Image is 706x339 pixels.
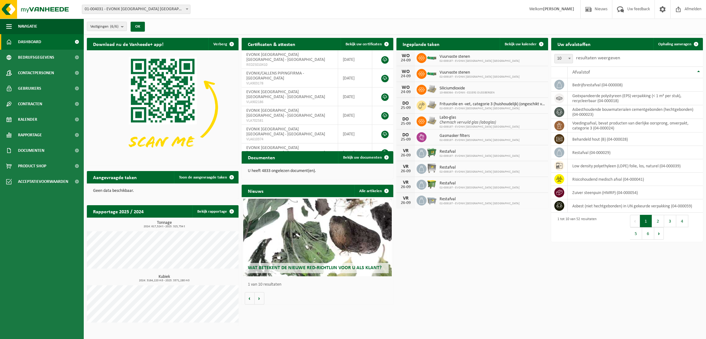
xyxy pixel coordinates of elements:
h2: Ingeplande taken [396,38,446,50]
span: Contracten [18,96,42,112]
span: Toon de aangevraagde taken [179,175,227,179]
td: [DATE] [338,50,373,69]
span: EVONIK [GEOGRAPHIC_DATA] [GEOGRAPHIC_DATA] - [GEOGRAPHIC_DATA] [246,108,325,118]
span: VLA903178 [246,81,333,86]
h3: Kubiek [90,275,239,282]
span: 01-004031 - EVONIK ANTWERPEN NV - ANTWERPEN [82,5,190,14]
span: VLA610374 [246,137,333,142]
span: 02-009197 - EVONIK [GEOGRAPHIC_DATA] [GEOGRAPHIC_DATA] [440,170,520,174]
i: Chemisch vervuild glas (laboglas) [440,120,496,125]
a: Ophaling aanvragen [653,38,702,50]
button: Previous [630,215,640,227]
button: 2 [652,215,664,227]
div: 25-09 [400,106,412,110]
div: WO [400,53,412,58]
td: bedrijfsrestafval (04-000008) [568,78,703,92]
h3: Tonnage [90,221,239,228]
span: Labo-glas [440,115,520,120]
button: OK [131,22,145,32]
img: WB-0660-HPE-GN-01 [427,147,437,158]
a: Wat betekent de nieuwe RED-richtlijn voor u als klant? [243,199,392,276]
h2: Documenten [242,151,281,163]
span: 2024: 617,524 t - 2025: 325,754 t [90,225,239,228]
td: geëxpandeerde polystyreen (EPS) verpakking (< 1 m² per stuk), recycleerbaar (04-000018) [568,92,703,105]
span: Kalender [18,112,37,127]
span: Wat betekent de nieuwe RED-richtlijn voor u als klant? [248,265,382,270]
span: VLA902186 [246,100,333,105]
td: [DATE] [338,106,373,125]
span: Frituurolie en -vet, categorie 3 (huishoudelijk) (ongeschikt voor vergisting) [440,102,545,107]
button: Volgende [255,292,264,305]
span: 02-009197 - EVONIK [GEOGRAPHIC_DATA] [GEOGRAPHIC_DATA] [440,154,520,158]
div: VR [400,180,412,185]
div: 26-09 [400,185,412,189]
button: Vestigingen(6/6) [87,22,127,31]
div: 25-09 [400,122,412,126]
span: Navigatie [18,19,37,34]
div: DO [400,133,412,138]
h2: Rapportage 2025 / 2024 [87,205,150,217]
count: (6/6) [110,25,118,29]
span: Restafval [440,149,520,154]
img: WB-1100-HPE-GN-50 [427,179,437,189]
div: DO [400,117,412,122]
span: Siliciumdioxide [440,86,494,91]
span: Bekijk uw certificaten [346,42,382,46]
button: 4 [676,215,688,227]
label: resultaten weergeven [576,56,620,61]
div: 24-09 [400,90,412,94]
div: 25-09 [400,138,412,142]
h2: Certificaten & attesten [242,38,302,50]
button: 6 [642,227,654,240]
td: behandeld hout (B) (04-000028) [568,133,703,146]
p: U heeft 4833 ongelezen document(en). [248,169,387,173]
td: [DATE] [338,125,373,143]
span: Vuurvaste stenen [440,70,520,75]
div: VR [400,196,412,201]
p: 1 van 10 resultaten [248,282,390,287]
span: Dashboard [18,34,41,50]
button: Next [654,227,664,240]
div: WO [400,69,412,74]
a: Bekijk uw certificaten [341,38,393,50]
span: RED25010410 [246,62,333,67]
img: LP-PA-00000-WDN-11 [427,84,437,94]
span: EVONIK/CALLENS PIPINGFIRMA - [GEOGRAPHIC_DATA] [246,71,304,81]
h2: Aangevraagde taken [87,171,143,183]
span: 10 [555,54,573,63]
img: WB-1100-GAL-GY-04 [427,163,437,174]
td: [DATE] [338,143,373,162]
span: 02-009197 - EVONIK [GEOGRAPHIC_DATA] [GEOGRAPHIC_DATA] [440,202,520,206]
span: VLA702581 [246,118,333,123]
span: 02-009197 - EVONIK [GEOGRAPHIC_DATA] [GEOGRAPHIC_DATA] [440,125,520,129]
button: 5 [630,227,642,240]
img: WB-2500-GAL-GY-01 [427,195,437,205]
div: VR [400,164,412,169]
span: Ophaling aanvragen [658,42,691,46]
span: Acceptatievoorwaarden [18,174,68,189]
td: voedingsafval, bevat producten van dierlijke oorsprong, onverpakt, categorie 3 (04-000024) [568,119,703,133]
span: Product Shop [18,158,46,174]
div: 26-09 [400,201,412,205]
p: Geen data beschikbaar. [93,189,232,193]
td: zuiver steenpuin (HMRP) (04-000054) [568,186,703,199]
span: 02-009197 - EVONIK [GEOGRAPHIC_DATA] [GEOGRAPHIC_DATA] [440,107,545,111]
button: 1 [640,215,652,227]
span: 02-009197 - EVONIK [GEOGRAPHIC_DATA] [GEOGRAPHIC_DATA] [440,186,520,190]
span: 02-009197 - EVONIK [GEOGRAPHIC_DATA] [GEOGRAPHIC_DATA] [440,59,520,63]
td: asbesthoudende bouwmaterialen cementgebonden (hechtgebonden) (04-000023) [568,105,703,119]
button: 3 [664,215,676,227]
div: 26-09 [400,169,412,174]
span: 10-986364 - EVONIK - ESSERS OUDSBERGEN [440,91,494,95]
span: Restafval [440,181,520,186]
span: 02-009197 - EVONIK [GEOGRAPHIC_DATA] [GEOGRAPHIC_DATA] [440,75,520,79]
span: Bekijk uw documenten [343,156,382,160]
td: risicohoudend medisch afval (04-000041) [568,173,703,186]
span: Verberg [213,42,227,46]
span: Bedrijfsgegevens [18,50,54,65]
span: Documenten [18,143,44,158]
h2: Download nu de Vanheede+ app! [87,38,170,50]
img: LP-PA-00000-WDN-11 [427,115,437,126]
img: HK-XC-10-GN-00 [427,70,437,76]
